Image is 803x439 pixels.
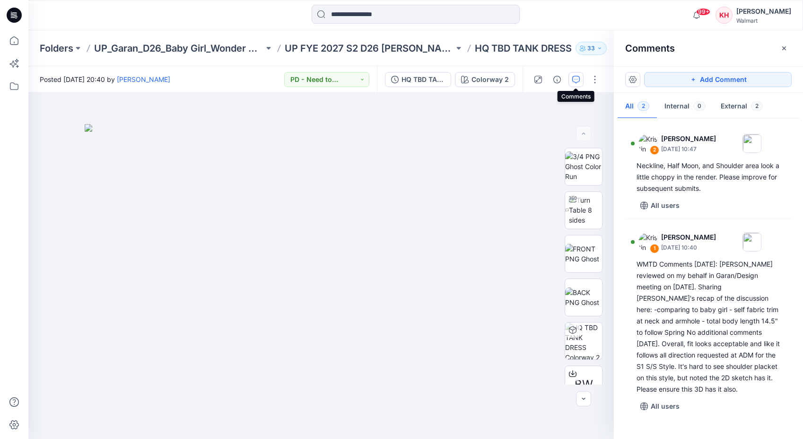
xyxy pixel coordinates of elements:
p: [PERSON_NAME] [661,133,716,144]
a: UP FYE 2027 S2 D26 [PERSON_NAME] [285,42,454,55]
div: Walmart [736,17,791,24]
img: BACK PNG Ghost [565,287,602,307]
div: KH [716,7,733,24]
button: All users [637,399,683,414]
div: Neckline, Half Moon, and Shoulder area look a little choppy in the render. Please improve for sub... [637,160,780,194]
p: All users [651,401,680,412]
p: 33 [587,43,595,54]
span: Posted [DATE] 20:40 by [40,74,170,84]
button: HQ TBD TANK DRESS [385,72,451,87]
a: Folders [40,42,73,55]
p: HQ TBD TANK DRESS [475,42,572,55]
div: WMTD Comments [DATE]: [PERSON_NAME] reviewed on my behalf in Garan/Design meeting on [DATE]. Shar... [637,259,780,395]
span: 99+ [696,8,710,16]
span: 2 [637,101,649,111]
img: HQ TBD TANK DRESS Colorway 2 [565,323,602,359]
p: [DATE] 10:47 [661,144,716,154]
a: [PERSON_NAME] [117,75,170,83]
h2: Comments [625,43,675,54]
button: All users [637,198,683,213]
span: 2 [751,101,763,111]
button: Add Comment [644,72,792,87]
button: Colorway 2 [455,72,515,87]
div: HQ TBD TANK DRESS [401,74,445,85]
button: Internal [657,95,713,119]
div: 2 [650,145,659,155]
button: All [618,95,657,119]
a: UP_Garan_D26_Baby Girl_Wonder Nation [94,42,264,55]
span: 0 [693,101,706,111]
div: 1 [650,244,659,253]
p: [DATE] 10:40 [661,243,716,252]
button: External [713,95,770,119]
p: [PERSON_NAME] [661,232,716,243]
button: 33 [576,42,607,55]
div: Colorway 2 [471,74,509,85]
img: Kristin Veit [638,233,657,251]
button: Details [550,72,565,87]
img: Turn Table 8 sides [569,195,602,225]
img: 3/4 PNG Ghost Color Run [565,152,602,181]
span: BW [575,376,593,393]
div: [PERSON_NAME] [736,6,791,17]
img: FRONT PNG Ghost [565,244,602,264]
img: Kristin Veit [638,134,657,153]
p: All users [651,200,680,211]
